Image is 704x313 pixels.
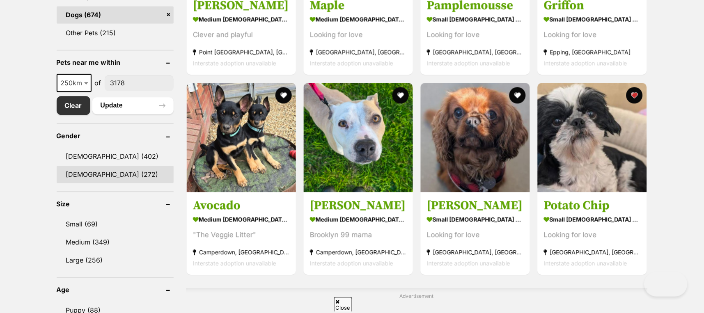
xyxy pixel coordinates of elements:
span: Interstate adoption unavailable [193,260,276,267]
button: favourite [392,87,409,103]
button: favourite [626,87,643,103]
span: Interstate adoption unavailable [193,60,276,67]
a: Potato Chip small [DEMOGRAPHIC_DATA] Dog Looking for love [GEOGRAPHIC_DATA], [GEOGRAPHIC_DATA] In... [538,192,647,275]
div: "The Veggie Litter" [193,229,290,240]
span: Interstate adoption unavailable [310,60,393,67]
button: favourite [509,87,526,103]
a: Avocado medium [DEMOGRAPHIC_DATA] Dog "The Veggie Litter" Camperdown, [GEOGRAPHIC_DATA] Interstat... [187,192,296,275]
input: postcode [105,75,174,91]
strong: [GEOGRAPHIC_DATA], [GEOGRAPHIC_DATA] [544,247,641,258]
h3: Avocado [193,198,290,213]
strong: [GEOGRAPHIC_DATA], [GEOGRAPHIC_DATA] [427,247,524,258]
a: [DEMOGRAPHIC_DATA] (272) [57,166,174,183]
header: Age [57,286,174,293]
span: Interstate adoption unavailable [310,260,393,267]
a: Large (256) [57,251,174,269]
strong: medium [DEMOGRAPHIC_DATA] Dog [310,14,407,25]
strong: medium [DEMOGRAPHIC_DATA] Dog [310,213,407,225]
img: Potato Chip - Maltese Dog [538,83,647,192]
strong: medium [DEMOGRAPHIC_DATA] Dog [193,213,290,225]
a: [PERSON_NAME] small [DEMOGRAPHIC_DATA] Dog Looking for love [GEOGRAPHIC_DATA], [GEOGRAPHIC_DATA] ... [421,192,530,275]
iframe: Help Scout Beacon - Open [644,272,688,297]
a: Other Pets (215) [57,24,174,41]
div: Looking for love [427,229,524,240]
h3: [PERSON_NAME] [310,198,407,213]
h3: Potato Chip [544,198,641,213]
header: Pets near me within [57,59,174,66]
span: of [95,78,101,88]
a: [PERSON_NAME] medium [DEMOGRAPHIC_DATA] Dog Brooklyn 99 mama Camperdown, [GEOGRAPHIC_DATA] Inters... [304,192,413,275]
span: Interstate adoption unavailable [544,260,627,267]
a: Dogs (674) [57,6,174,23]
button: favourite [275,87,292,103]
div: Looking for love [427,30,524,41]
strong: small [DEMOGRAPHIC_DATA] Dog [544,14,641,25]
strong: small [DEMOGRAPHIC_DATA] Dog [427,14,524,25]
span: Close [334,297,352,312]
div: Looking for love [310,30,407,41]
strong: [GEOGRAPHIC_DATA], [GEOGRAPHIC_DATA] [427,47,524,58]
strong: small [DEMOGRAPHIC_DATA] Dog [427,213,524,225]
img: Avocado - Australian Kelpie Dog [187,83,296,192]
strong: small [DEMOGRAPHIC_DATA] Dog [544,213,641,225]
a: Clear [57,96,90,115]
h3: [PERSON_NAME] [427,198,524,213]
span: Interstate adoption unavailable [544,60,627,67]
span: Interstate adoption unavailable [427,60,510,67]
div: Looking for love [544,229,641,240]
img: Diaz - American Staffordshire Terrier Dog [304,83,413,192]
a: Medium (349) [57,233,174,251]
header: Size [57,200,174,208]
span: 250km [57,74,92,92]
strong: Camperdown, [GEOGRAPHIC_DATA] [310,247,407,258]
strong: Point [GEOGRAPHIC_DATA], [GEOGRAPHIC_DATA] [193,47,290,58]
strong: medium [DEMOGRAPHIC_DATA] Dog [193,14,290,25]
div: Looking for love [544,30,641,41]
strong: Camperdown, [GEOGRAPHIC_DATA] [193,247,290,258]
a: Small (69) [57,215,174,233]
strong: [GEOGRAPHIC_DATA], [GEOGRAPHIC_DATA] [310,47,407,58]
div: Clever and playful [193,30,290,41]
img: Hugh - Cavalier King Charles Spaniel Dog [421,83,530,192]
button: Update [92,97,174,114]
header: Gender [57,132,174,139]
a: [DEMOGRAPHIC_DATA] (402) [57,148,174,165]
span: Interstate adoption unavailable [427,260,510,267]
div: Brooklyn 99 mama [310,229,407,240]
span: 250km [57,77,91,89]
strong: Epping, [GEOGRAPHIC_DATA] [544,47,641,58]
